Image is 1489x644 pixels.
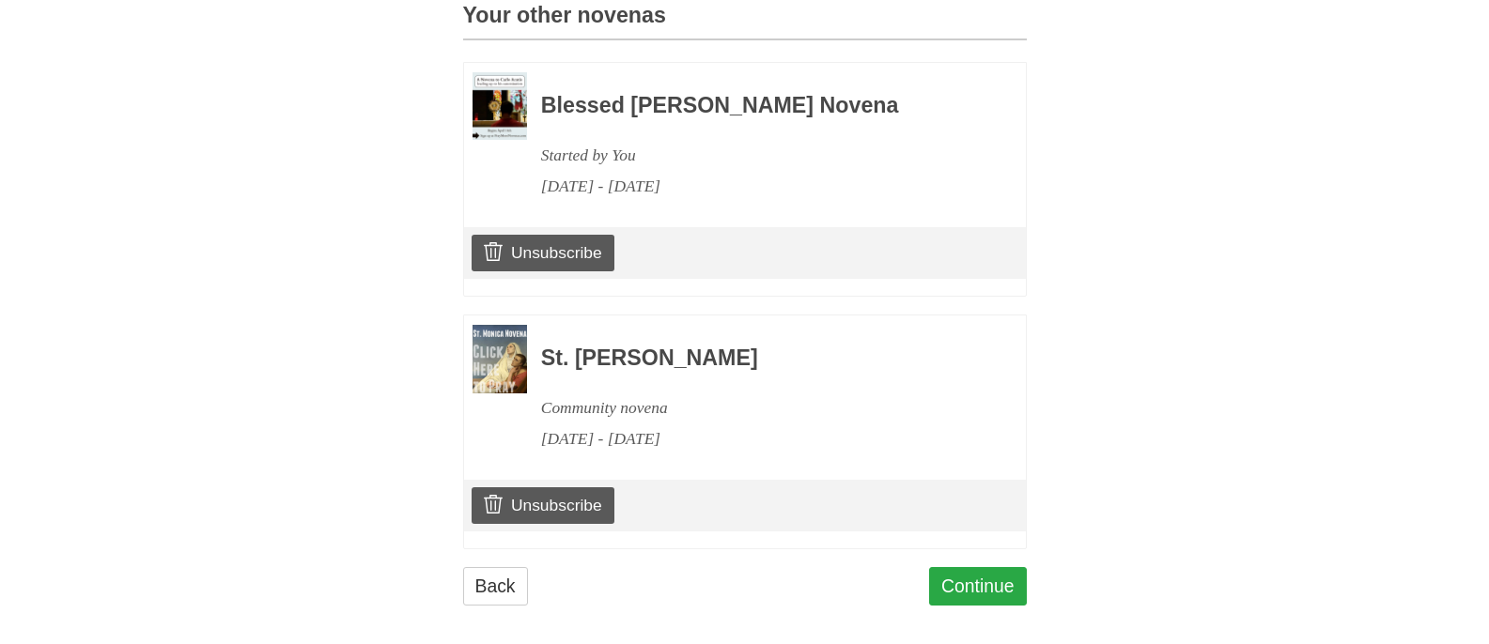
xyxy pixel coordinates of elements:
[472,235,613,270] a: Unsubscribe
[541,140,975,171] div: Started by You
[541,171,975,202] div: [DATE] - [DATE]
[541,423,975,454] div: [DATE] - [DATE]
[929,567,1027,606] a: Continue
[473,325,527,393] img: Novena image
[541,392,975,423] div: Community novena
[463,4,1027,40] h3: Your other novenas
[541,94,975,118] h3: Blessed [PERSON_NAME] Novena
[472,487,613,523] a: Unsubscribe
[473,72,527,141] img: Novena image
[541,346,975,371] h3: St. [PERSON_NAME]
[463,567,528,606] a: Back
